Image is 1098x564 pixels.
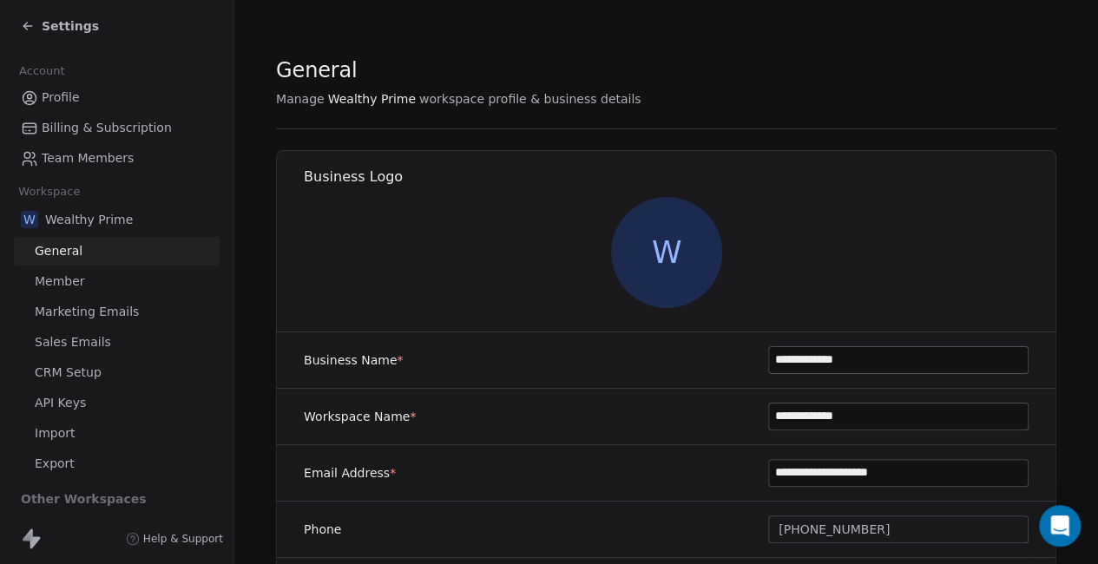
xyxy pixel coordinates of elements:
a: Member [14,267,220,296]
span: Manage [276,90,325,108]
a: Team Members [14,144,220,173]
span: Workspace [11,179,88,205]
a: Billing & Subscription [14,114,220,142]
span: Wealthy Prime [45,211,133,228]
span: Profile [42,89,80,107]
a: Help & Support [126,532,223,546]
span: Import [35,424,75,443]
span: workspace profile & business details [419,90,641,108]
span: Member [35,272,85,291]
span: Billing & Subscription [42,119,172,137]
a: CRM Setup [14,358,220,387]
span: General [276,57,358,83]
span: Account [11,58,72,84]
label: Email Address [304,464,396,482]
a: Import [14,419,220,448]
span: W [21,211,38,228]
a: Export [14,449,220,478]
span: Export [35,455,75,473]
a: Profile [14,83,220,112]
span: Other Workspaces [14,485,154,513]
button: [PHONE_NUMBER] [768,515,1029,543]
span: W [611,197,722,308]
span: Team Members [42,149,134,167]
span: Wealthy Prime [328,90,416,108]
span: API Keys [35,394,86,412]
label: Phone [304,521,341,538]
span: General [35,242,82,260]
label: Workspace Name [304,408,416,425]
span: [PHONE_NUMBER] [779,521,890,539]
label: Business Name [304,351,404,369]
div: Open Intercom Messenger [1039,505,1081,547]
a: Sales Emails [14,328,220,357]
span: Marketing Emails [35,303,139,321]
span: Sales Emails [35,333,111,351]
span: Settings [42,17,99,35]
span: Help & Support [143,532,223,546]
h1: Business Logo [304,167,1057,187]
a: General [14,237,220,266]
a: API Keys [14,389,220,417]
span: CRM Setup [35,364,102,382]
a: Marketing Emails [14,298,220,326]
a: Settings [21,17,99,35]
